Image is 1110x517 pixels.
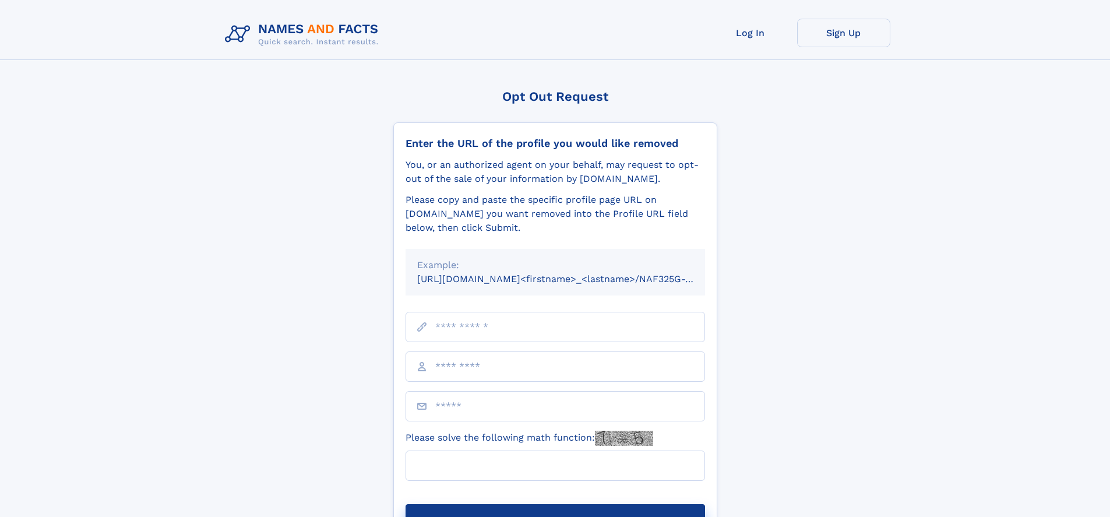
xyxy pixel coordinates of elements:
[406,137,705,150] div: Enter the URL of the profile you would like removed
[417,258,693,272] div: Example:
[393,89,717,104] div: Opt Out Request
[704,19,797,47] a: Log In
[406,193,705,235] div: Please copy and paste the specific profile page URL on [DOMAIN_NAME] you want removed into the Pr...
[417,273,727,284] small: [URL][DOMAIN_NAME]<firstname>_<lastname>/NAF325G-xxxxxxxx
[220,19,388,50] img: Logo Names and Facts
[406,158,705,186] div: You, or an authorized agent on your behalf, may request to opt-out of the sale of your informatio...
[406,431,653,446] label: Please solve the following math function:
[797,19,890,47] a: Sign Up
